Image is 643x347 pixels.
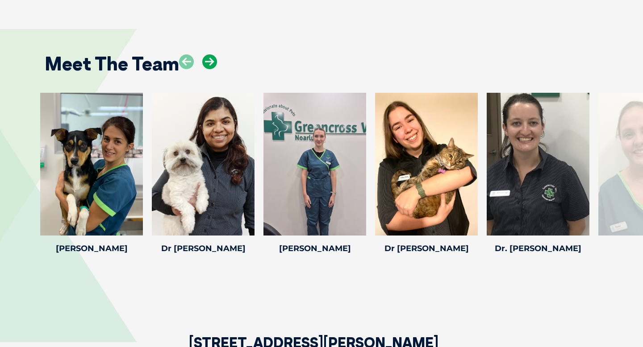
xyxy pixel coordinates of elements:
h4: [PERSON_NAME] [40,244,143,252]
h4: [PERSON_NAME] [263,244,366,252]
h4: Dr [PERSON_NAME] [152,244,255,252]
h2: Meet The Team [45,54,179,73]
h4: Dr [PERSON_NAME] [375,244,478,252]
h4: Dr. [PERSON_NAME] [487,244,589,252]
